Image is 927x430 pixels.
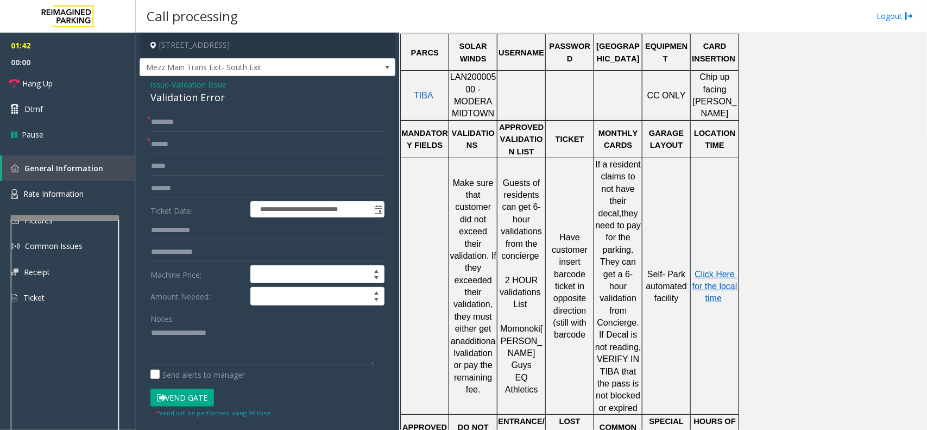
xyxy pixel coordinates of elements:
[595,209,644,413] span: they need to pay for the parking. They can get a 6-hour validation from Concierge. If Decal is no...
[150,90,384,105] div: Validation Error
[552,233,590,339] span: Have customer insert barcode ticket in opposite direction (still with barcode
[369,275,384,283] span: Decrease value
[452,129,495,149] span: VALIDATIONS
[369,288,384,296] span: Increase value
[556,135,584,144] span: TICKET
[24,103,43,115] span: Dtmf
[450,72,496,118] span: LAN20000500 - MODERA MIDTOWN
[148,287,248,306] label: Amount Needed:
[692,270,740,303] span: Click Here for the local time
[148,265,248,284] label: Machine Price:
[500,324,540,333] span: Momonoki
[876,10,913,22] a: Logout
[499,123,546,156] span: APPROVED VALIDATION LIST
[11,164,19,172] img: 'icon'
[372,202,384,217] span: Toggle popup
[649,129,686,149] span: GARAGE LAYOUT
[140,59,344,76] span: Mezz Main Trans Exit- South Exit
[647,91,686,100] span: CC ONLY
[645,42,688,63] span: EQUIPMENT
[169,79,226,90] span: -
[505,373,538,394] span: EQ Athletics
[11,189,18,199] img: 'icon'
[150,79,169,90] span: Issue
[140,33,395,58] h4: [STREET_ADDRESS]
[596,42,640,63] span: [GEOGRAPHIC_DATA]
[598,129,640,149] span: MONTHLY CARDS
[411,48,439,57] span: PARCS
[150,389,214,407] button: Vend Gate
[514,300,527,309] span: List
[693,72,737,118] span: Chip up facing [PERSON_NAME]
[402,129,448,149] span: MANDATORY FIELDS
[619,209,621,218] span: ,
[459,42,489,63] span: SOLAR WINDS
[2,155,136,181] a: General Information
[905,10,913,22] img: logout
[369,266,384,275] span: Increase value
[172,79,226,90] span: Validation Issue
[454,348,495,394] span: validation or pay the remaining fee.
[500,276,541,297] span: 2 HOUR validations
[694,129,738,149] span: LOCATION TIME
[454,336,496,358] span: additional
[501,178,545,260] span: Guests of residents can get 6-hour validations from the concierge
[150,309,174,325] label: Notes:
[150,369,245,381] label: Send alerts to manager
[646,270,690,303] span: Self- Park automated facility
[141,3,243,29] h3: Call processing
[148,201,248,217] label: Ticket Date:
[22,78,53,89] span: Hang Up
[414,91,433,100] a: TIBA
[549,42,590,63] span: PASSWORD
[23,189,84,199] span: Rate Information
[24,163,103,173] span: General Information
[692,270,740,303] a: Click Here for the local time
[369,296,384,305] span: Decrease value
[499,48,544,57] span: USERNAME
[156,409,271,417] small: Vend will be performed using 9# tone
[692,42,735,63] span: CARD INSERTION
[22,129,43,140] span: Pause
[450,178,499,346] span: Make sure that customer did not exceed their validation. If they exceeded their validation, they ...
[596,160,644,218] span: If a resident claims to not have their decal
